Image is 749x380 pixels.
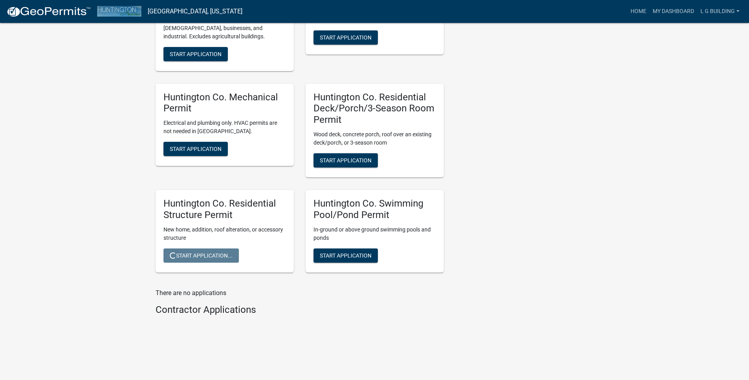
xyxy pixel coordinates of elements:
[156,288,444,298] p: There are no applications
[650,4,697,19] a: My Dashboard
[97,6,141,17] img: Huntington County, Indiana
[313,130,436,147] p: Wood deck, concrete porch, roof over an existing deck/porch, or 3-season room
[627,4,650,19] a: Home
[163,248,239,263] button: Start Application...
[313,153,378,167] button: Start Application
[148,5,242,18] a: [GEOGRAPHIC_DATA], [US_STATE]
[313,92,436,126] h5: Huntington Co. Residential Deck/Porch/3-Season Room Permit
[320,252,372,258] span: Start Application
[156,304,444,319] wm-workflow-list-section: Contractor Applications
[170,146,222,152] span: Start Application
[313,248,378,263] button: Start Application
[313,30,378,45] button: Start Application
[170,252,233,258] span: Start Application...
[163,226,286,242] p: New home, addition, roof alteration, or accessory structure
[163,16,286,41] p: Nonresidential projects, including [DEMOGRAPHIC_DATA], businesses, and industrial. Excludes agric...
[163,92,286,115] h5: Huntington Co. Mechanical Permit
[697,4,743,19] a: l g building
[163,198,286,221] h5: Huntington Co. Residential Structure Permit
[170,51,222,57] span: Start Application
[163,47,228,61] button: Start Application
[163,142,228,156] button: Start Application
[163,119,286,135] p: Electrical and plumbing only. HVAC permits are not needed in [GEOGRAPHIC_DATA].
[313,226,436,242] p: In-ground or above ground swimming pools and ponds
[156,304,444,316] h4: Contractor Applications
[313,198,436,221] h5: Huntington Co. Swimming Pool/Pond Permit
[320,157,372,164] span: Start Application
[320,34,372,40] span: Start Application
